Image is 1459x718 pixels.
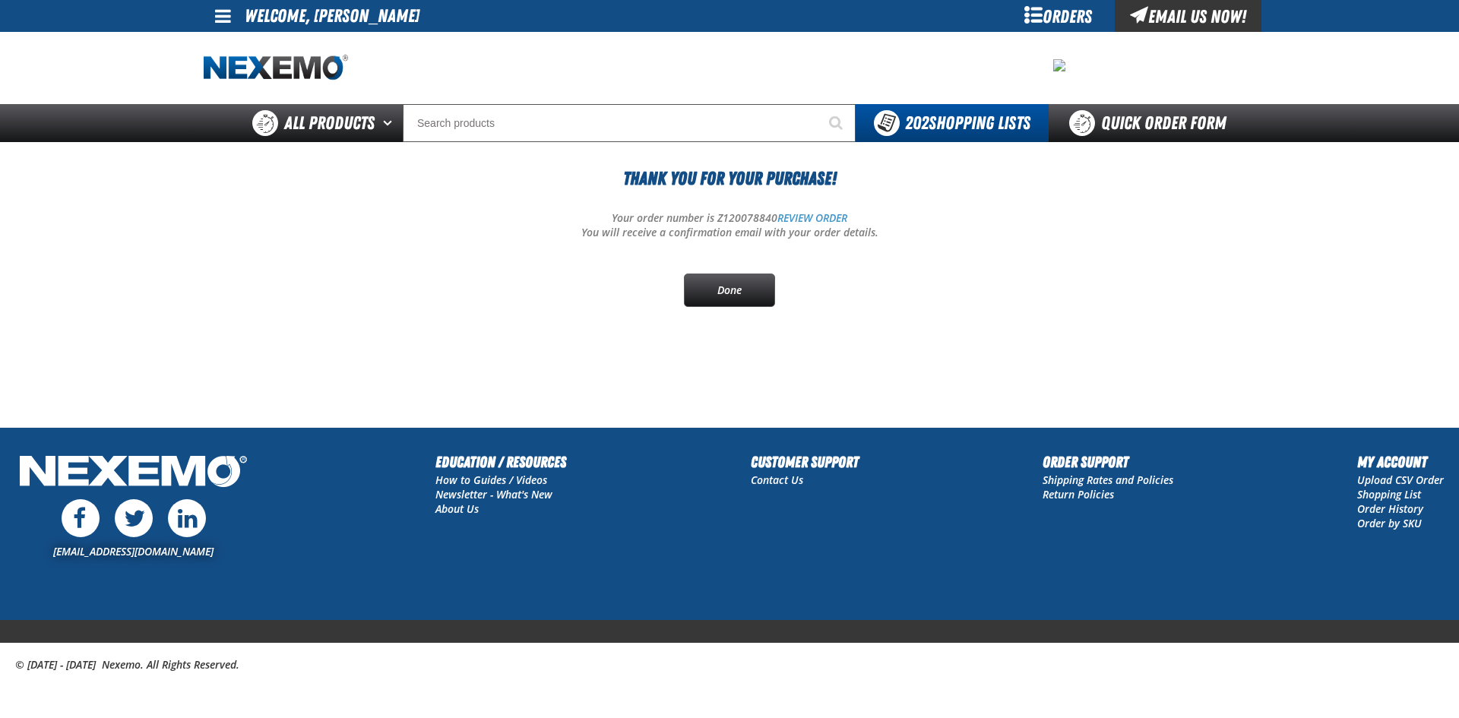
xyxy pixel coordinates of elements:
h2: My Account [1357,451,1444,473]
span: Shopping Lists [905,112,1030,134]
a: [EMAIL_ADDRESS][DOMAIN_NAME] [53,544,214,558]
h2: Education / Resources [435,451,566,473]
a: Return Policies [1043,487,1114,501]
span: All Products [284,109,375,137]
a: How to Guides / Videos [435,473,547,487]
a: Shipping Rates and Policies [1043,473,1173,487]
a: Upload CSV Order [1357,473,1444,487]
a: Shopping List [1357,487,1421,501]
a: Order History [1357,501,1423,516]
input: Search [403,104,856,142]
a: Contact Us [751,473,803,487]
p: You will receive a confirmation email with your order details. [204,226,1255,240]
a: Newsletter - What's New [435,487,552,501]
button: Start Searching [818,104,856,142]
button: Open All Products pages [378,104,403,142]
a: About Us [435,501,479,516]
img: Nexemo logo [204,55,348,81]
a: Order by SKU [1357,516,1422,530]
img: Nexemo Logo [15,451,252,495]
img: 0913759d47fe0bb872ce56e1ce62d35c.jpeg [1053,59,1065,71]
p: Your order number is Z120078840 [204,211,1255,226]
h2: Customer Support [751,451,859,473]
h1: Thank You For Your Purchase! [204,165,1255,192]
a: REVIEW ORDER [777,210,847,225]
a: Quick Order Form [1049,104,1255,142]
a: Done [684,274,775,307]
strong: 202 [905,112,929,134]
h2: Order Support [1043,451,1173,473]
a: Home [204,55,348,81]
button: You have 202 Shopping Lists. Open to view details [856,104,1049,142]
